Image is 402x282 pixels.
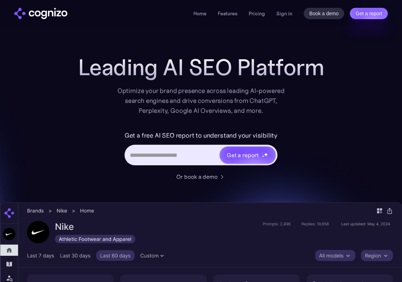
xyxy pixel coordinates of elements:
[176,172,226,181] a: Or book a demo
[249,10,265,17] a: Pricing
[78,55,324,80] h1: Leading AI SEO Platform
[264,152,268,157] img: star
[125,130,277,141] label: Get a free AI SEO report to understand your visibility
[227,151,259,159] div: Get a report
[218,10,237,17] a: Features
[125,130,277,169] form: Hero URL Input Form
[114,86,288,116] div: Optimize your brand presence across leading AI-powered search engines and drive conversions from ...
[350,8,388,19] a: Get a report
[14,8,67,19] a: home
[262,155,264,157] img: star
[193,10,206,17] a: Home
[262,153,263,154] img: star
[219,146,276,164] a: Get a reportstarstarstar
[276,9,292,18] a: Sign in
[176,172,217,181] div: Or book a demo
[14,8,67,19] img: cognizo logo
[304,8,345,19] a: Book a demo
